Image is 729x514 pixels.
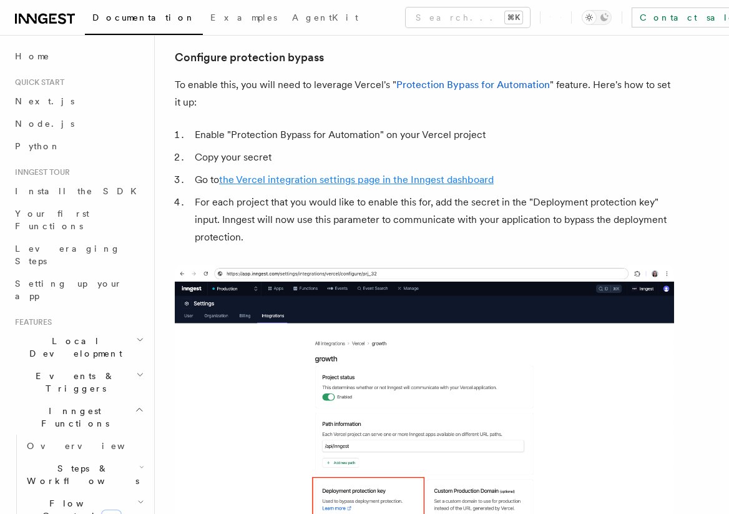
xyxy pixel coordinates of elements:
a: Next.js [10,90,147,112]
li: Go to [191,171,674,189]
a: Examples [203,4,285,34]
span: Quick start [10,77,64,87]
span: Python [15,141,61,151]
a: Configure protection bypass [175,49,324,66]
span: Inngest Functions [10,405,135,430]
a: AgentKit [285,4,366,34]
kbd: ⌘K [505,11,522,24]
span: Examples [210,12,277,22]
span: Local Development [10,335,136,360]
a: Your first Functions [10,202,147,237]
span: Setting up your app [15,279,122,301]
a: Home [10,45,147,67]
li: Enable "Protection Bypass for Automation" on your Vercel project [191,126,674,144]
a: Setting up your app [10,272,147,307]
p: To enable this, you will need to leverage Vercel's " " feature. Here's how to set it up: [175,76,674,111]
span: Documentation [92,12,195,22]
button: Search...⌘K [406,7,530,27]
a: the Vercel integration settings page in the Inngest dashboard [219,174,494,185]
a: Python [10,135,147,157]
span: Next.js [15,96,74,106]
button: Toggle dark mode [582,10,612,25]
li: For each project that you would like to enable this for, add the secret in the "Deployment protec... [191,194,674,246]
span: Overview [27,441,155,451]
span: Your first Functions [15,209,89,231]
a: Documentation [85,4,203,35]
span: Steps & Workflows [22,462,139,487]
span: Events & Triggers [10,370,136,395]
span: Features [10,317,52,327]
a: Protection Bypass for Automation [396,79,550,91]
span: Inngest tour [10,167,70,177]
span: Home [15,50,50,62]
button: Events & Triggers [10,365,147,400]
button: Steps & Workflows [22,457,147,492]
a: Overview [22,435,147,457]
a: Leveraging Steps [10,237,147,272]
span: AgentKit [292,12,358,22]
a: Node.js [10,112,147,135]
span: Install the SDK [15,186,144,196]
button: Local Development [10,330,147,365]
li: Copy your secret [191,149,674,166]
a: Install the SDK [10,180,147,202]
span: Node.js [15,119,74,129]
button: Inngest Functions [10,400,147,435]
span: Leveraging Steps [15,244,120,266]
